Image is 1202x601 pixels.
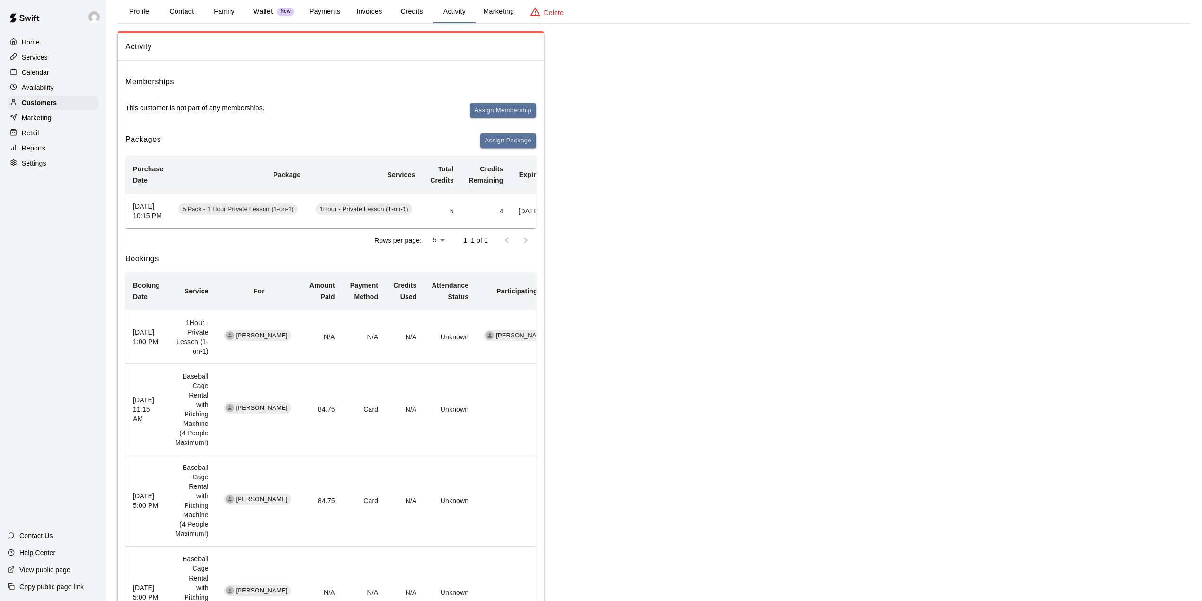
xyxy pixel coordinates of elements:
[343,455,386,547] td: Card
[423,194,461,228] td: 5
[8,111,99,125] a: Marketing
[22,53,48,62] p: Services
[519,171,540,178] b: Expiry
[125,194,171,228] th: [DATE] 10:15 PM
[125,253,536,265] h6: Bookings
[469,165,504,184] b: Credits Remaining
[302,0,348,23] button: Payments
[8,126,99,140] a: Retail
[492,331,551,340] span: [PERSON_NAME]
[19,548,55,557] p: Help Center
[232,404,292,413] span: [PERSON_NAME]
[424,310,476,364] td: Unknown
[433,0,476,23] button: Activity
[386,310,424,364] td: N/A
[8,96,99,110] a: Customers
[203,0,246,23] button: Family
[168,310,216,364] td: 1Hour - Private Lesson (1-on-1)
[386,364,424,455] td: N/A
[125,76,174,88] h6: Memberships
[125,156,610,228] table: simple table
[125,133,161,148] h6: Packages
[22,113,52,123] p: Marketing
[316,205,412,214] span: 1Hour - Private Lesson (1-on-1)
[8,35,99,49] a: Home
[226,586,234,595] div: Jason Ko
[463,236,488,245] p: 1–1 of 1
[118,0,160,23] button: Profile
[8,156,99,170] div: Settings
[496,287,555,295] b: Participating Staff
[19,531,53,540] p: Contact Us
[461,194,511,228] td: 4
[374,236,422,245] p: Rows per page:
[302,364,343,455] td: 84.75
[22,37,40,47] p: Home
[544,8,564,18] p: Delete
[470,103,536,118] button: Assign Membership
[22,68,49,77] p: Calendar
[22,159,46,168] p: Settings
[232,586,292,595] span: [PERSON_NAME]
[185,287,209,295] b: Service
[8,50,99,64] a: Services
[511,194,548,228] td: [DATE]
[226,495,234,504] div: Jayden Ko
[232,495,292,504] span: [PERSON_NAME]
[484,496,554,505] p: None
[125,364,168,455] th: [DATE] 11:15 AM
[19,565,71,574] p: View public page
[484,405,554,414] p: None
[125,41,536,53] span: Activity
[484,330,551,341] div: [PERSON_NAME]
[343,364,386,455] td: Card
[273,171,300,178] b: Package
[388,171,415,178] b: Services
[22,98,57,107] p: Customers
[425,233,448,247] div: 5
[393,282,416,300] b: Credits Used
[125,455,168,547] th: [DATE] 5:00 PM
[348,0,390,23] button: Invoices
[8,141,99,155] a: Reports
[350,282,378,300] b: Payment Method
[160,0,203,23] button: Contact
[125,103,265,113] p: This customer is not part of any memberships.
[133,282,160,300] b: Booking Date
[8,65,99,80] a: Calendar
[22,128,39,138] p: Retail
[168,455,216,547] td: Baseball Cage Rental with Pitching Machine (4 People Maximum!)
[424,455,476,547] td: Unknown
[486,331,494,340] div: Nicholas Smith
[302,455,343,547] td: 84.75
[22,143,45,153] p: Reports
[118,0,1191,23] div: basic tabs example
[87,8,106,27] div: Joe Florio
[226,404,234,412] div: Jayden Ko
[277,9,294,15] span: New
[22,83,54,92] p: Availability
[19,582,84,592] p: Copy public page link
[484,588,554,597] p: None
[430,165,453,184] b: Total Credits
[343,310,386,364] td: N/A
[254,287,265,295] b: For
[424,364,476,455] td: Unknown
[302,310,343,364] td: N/A
[168,364,216,455] td: Baseball Cage Rental with Pitching Machine (4 People Maximum!)
[88,11,100,23] img: Joe Florio
[226,331,234,340] div: Jayden Ko
[133,165,163,184] b: Purchase Date
[309,282,335,300] b: Amount Paid
[386,455,424,547] td: N/A
[8,80,99,95] a: Availability
[476,0,521,23] button: Marketing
